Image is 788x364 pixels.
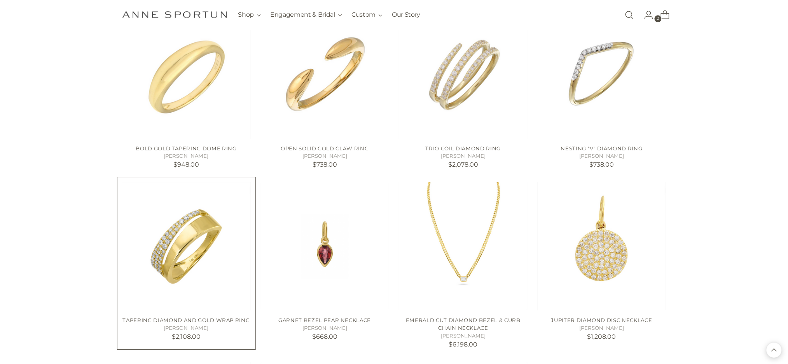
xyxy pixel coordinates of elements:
[426,145,501,152] a: TRIO COIL DIAMOND RING
[260,324,389,332] h5: [PERSON_NAME]
[260,10,389,138] a: OPEN SOLID GOLD CLAW RING
[173,161,199,168] span: $948.00
[399,152,528,160] h5: [PERSON_NAME]
[587,333,616,340] span: $1,208.00
[589,161,614,168] span: $738.00
[270,6,342,23] button: Engagement & Bridal
[537,324,666,332] h5: [PERSON_NAME]
[399,182,528,310] a: EMERALD CUT DIAMOND BEZEL & CURB CHAIN NECKLACE
[278,317,371,323] a: GARNET BEZEL PEAR NECKLACE
[122,182,251,310] a: TAPERING DIAMOND AND GOLD WRAP RING
[561,145,643,152] a: NESTING "V" DIAMOND RING
[172,333,201,340] span: $2,108.00
[351,6,383,23] button: Custom
[638,7,653,23] a: Go to the account page
[537,10,666,138] a: NESTING
[392,6,420,23] a: Our Story
[449,341,478,348] span: $6,198.00
[122,10,251,138] a: BOLD GOLD TAPERING DOME RING
[312,333,337,340] span: $668.00
[238,6,261,23] button: Shop
[399,10,528,138] a: TRIO COIL DIAMOND RING
[767,343,782,358] button: Back to top
[406,317,521,331] a: EMERALD CUT DIAMOND BEZEL & CURB CHAIN NECKLACE
[448,161,478,168] span: $2,078.00
[122,152,251,160] h5: [PERSON_NAME]
[655,15,662,22] span: 2
[260,182,389,310] a: GARNET BEZEL PEAR NECKLACE
[122,11,227,18] a: Anne Sportun Fine Jewellery
[399,332,528,340] h5: [PERSON_NAME]
[654,7,670,23] a: Open cart modal
[551,317,652,323] a: JUPITER DIAMOND DISC NECKLACE
[281,145,369,152] a: OPEN SOLID GOLD CLAW RING
[123,317,250,323] a: TAPERING DIAMOND AND GOLD WRAP RING
[260,152,389,160] h5: [PERSON_NAME]
[122,324,251,332] h5: [PERSON_NAME]
[313,161,337,168] span: $738.00
[537,152,666,160] h5: [PERSON_NAME]
[622,7,637,23] a: Open search modal
[537,182,666,310] a: JUPITER DIAMOND DISC NECKLACE
[136,145,236,152] a: BOLD GOLD TAPERING DOME RING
